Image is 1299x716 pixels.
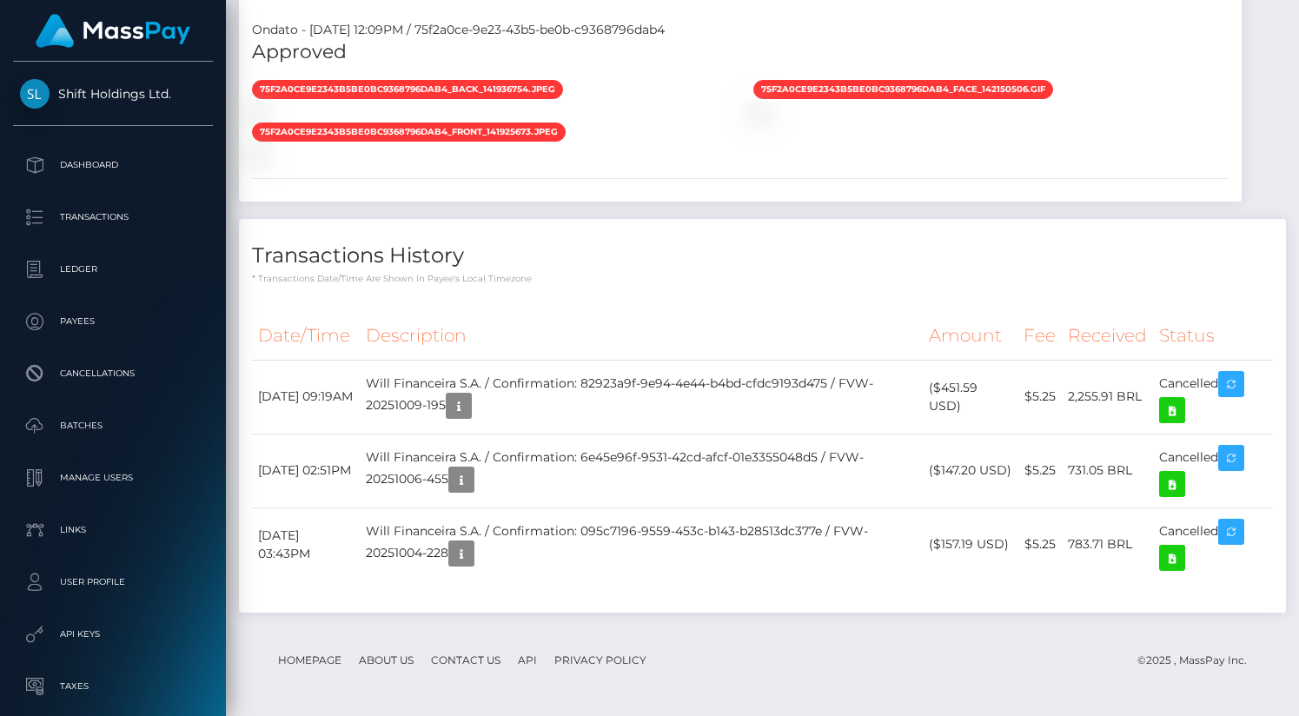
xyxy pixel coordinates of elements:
p: Cancellations [20,361,206,387]
p: User Profile [20,569,206,595]
p: Payees [20,308,206,335]
p: Dashboard [20,152,206,178]
img: Shift Holdings Ltd. [20,79,50,109]
p: Batches [20,413,206,439]
p: Transactions [20,204,206,230]
p: Links [20,517,206,543]
img: MassPay Logo [36,14,190,48]
span: Shift Holdings Ltd. [13,86,213,102]
p: API Keys [20,621,206,647]
p: Taxes [20,673,206,699]
p: Ledger [20,256,206,282]
p: Manage Users [20,465,206,491]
